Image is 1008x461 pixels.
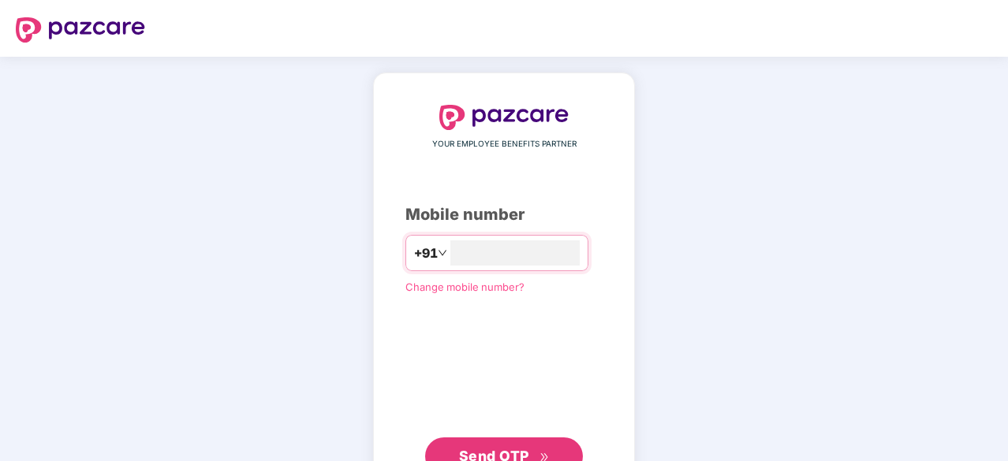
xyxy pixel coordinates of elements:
a: Change mobile number? [405,281,525,293]
img: logo [439,105,569,130]
span: YOUR EMPLOYEE BENEFITS PARTNER [432,138,577,151]
div: Mobile number [405,203,603,227]
span: down [438,248,447,258]
span: +91 [414,244,438,263]
img: logo [16,17,145,43]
